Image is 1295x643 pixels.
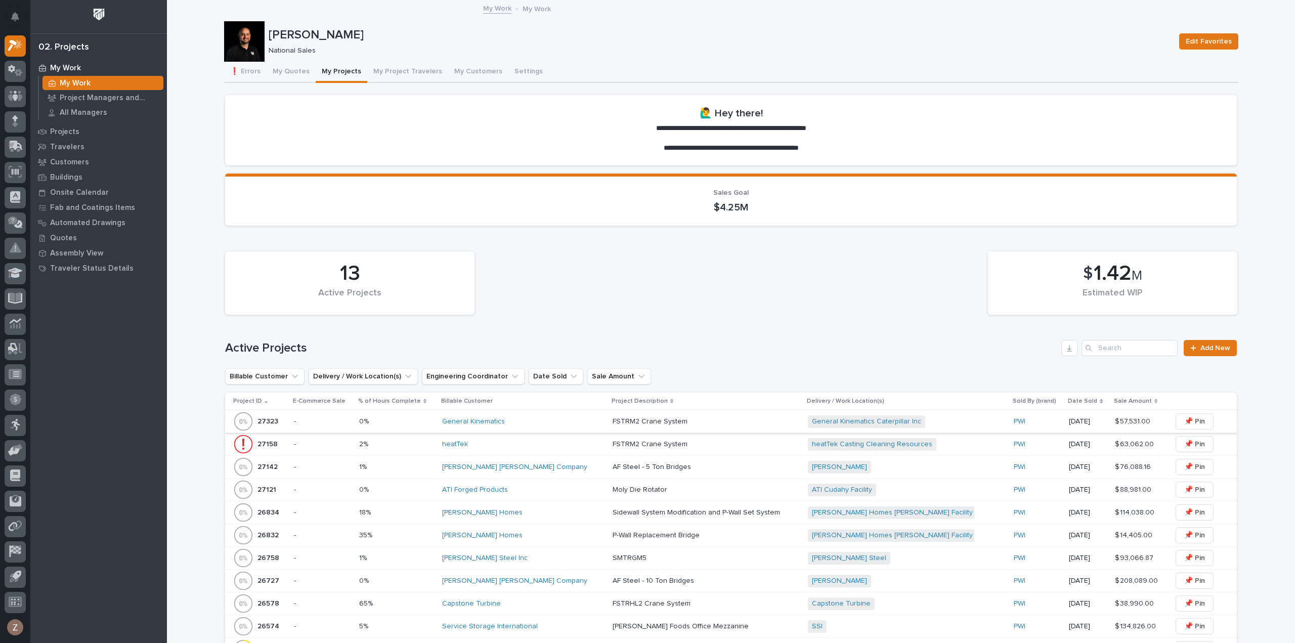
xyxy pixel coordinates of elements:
p: $ 14,405.00 [1115,529,1154,540]
a: SSI [812,622,823,631]
p: - [294,577,351,585]
p: - [294,554,351,563]
span: 📌 Pin [1184,620,1205,632]
p: [DATE] [1069,577,1106,585]
p: - [294,417,351,426]
tr: 2672726727 -0%0% [PERSON_NAME] [PERSON_NAME] Company AF Steel - 10 Ton BridgesAF Steel - 10 Ton B... [225,570,1237,592]
div: Active Projects [242,288,457,309]
p: 26758 [257,552,281,563]
button: Engineering Coordinator [422,368,525,384]
a: All Managers [39,105,167,119]
span: 1.42 [1094,263,1132,284]
tr: 2732327323 -0%0% General Kinematics FSTRM2 Crane SystemFSTRM2 Crane System General Kinematics Cat... [225,410,1237,433]
a: Capstone Turbine [812,599,871,608]
span: 📌 Pin [1184,529,1205,541]
p: [DATE] [1069,531,1106,540]
p: Travelers [50,143,84,152]
p: E-Commerce Sale [293,396,346,407]
span: 📌 Pin [1184,506,1205,519]
input: Search [1082,340,1178,356]
p: Sold By (brand) [1013,396,1056,407]
button: My Quotes [267,62,316,83]
a: Automated Drawings [30,215,167,230]
p: Automated Drawings [50,219,125,228]
span: Add New [1200,345,1230,352]
a: [PERSON_NAME] [812,463,867,471]
button: Settings [508,62,549,83]
div: Estimated WIP [1005,288,1220,309]
button: 📌 Pin [1176,550,1214,566]
span: Sales Goal [713,189,749,196]
span: 📌 Pin [1184,575,1205,587]
a: [PERSON_NAME] Homes [442,531,523,540]
p: [DATE] [1069,599,1106,608]
a: Onsite Calendar [30,185,167,200]
h1: Active Projects [225,341,1057,356]
span: 📌 Pin [1184,484,1205,496]
span: Edit Favorites [1186,35,1232,48]
a: Fab and Coatings Items [30,200,167,215]
p: P-Wall Replacement Bridge [613,529,702,540]
p: Project ID [233,396,262,407]
a: My Work [483,2,511,14]
button: ❗ Errors [224,62,267,83]
a: [PERSON_NAME] Homes [PERSON_NAME] Facility [812,508,973,517]
a: PWI [1014,622,1025,631]
a: Quotes [30,230,167,245]
p: 26834 [257,506,281,517]
span: 📌 Pin [1184,597,1205,610]
p: Moly Die Rotator [613,484,669,494]
a: PWI [1014,577,1025,585]
p: AF Steel - 5 Ton Bridges [613,461,693,471]
a: Capstone Turbine [442,599,501,608]
button: Billable Customer [225,368,305,384]
p: Onsite Calendar [50,188,109,197]
p: Assembly View [50,249,103,258]
a: [PERSON_NAME] [812,577,867,585]
p: - [294,508,351,517]
p: - [294,486,351,494]
tr: 2715827158 -2%2% heatTek FSTRM2 Crane SystemFSTRM2 Crane System heatTek Casting Cleaning Resource... [225,433,1237,456]
span: 📌 Pin [1184,415,1205,427]
p: SMTRGM5 [613,552,649,563]
a: PWI [1014,440,1025,449]
p: Traveler Status Details [50,264,134,273]
p: 26574 [257,620,281,631]
p: $ 208,089.00 [1115,575,1160,585]
p: $ 38,990.00 [1115,597,1156,608]
p: Project Description [612,396,668,407]
a: General Kinematics Caterpillar Inc [812,417,921,426]
p: Buildings [50,173,82,182]
span: $ [1083,264,1093,283]
span: 📌 Pin [1184,552,1205,564]
tr: 2657826578 -65%65% Capstone Turbine FSTRHL2 Crane SystemFSTRHL2 Crane System Capstone Turbine PWI... [225,592,1237,615]
a: [PERSON_NAME] Homes [442,508,523,517]
div: 13 [242,261,457,286]
p: Delivery / Work Location(s) [807,396,884,407]
a: Service Storage International [442,622,538,631]
a: [PERSON_NAME] [PERSON_NAME] Company [442,577,587,585]
a: PWI [1014,417,1025,426]
p: [DATE] [1069,622,1106,631]
tr: 2683226832 -35%35% [PERSON_NAME] Homes P-Wall Replacement BridgeP-Wall Replacement Bridge [PERSON... [225,524,1237,547]
a: PWI [1014,463,1025,471]
p: 27323 [257,415,280,426]
button: My Projects [316,62,367,83]
p: 35% [359,529,374,540]
a: [PERSON_NAME] [PERSON_NAME] Company [442,463,587,471]
p: Sidewall System Modification and P-Wall Set System [613,506,782,517]
a: Add New [1184,340,1237,356]
p: Fab and Coatings Items [50,203,135,212]
a: [PERSON_NAME] Steel Inc [442,554,528,563]
a: General Kinematics [442,417,505,426]
p: $ 134,826.00 [1115,620,1158,631]
p: My Work [523,3,551,14]
tr: 2712127121 -0%0% ATI Forged Products Moly Die RotatorMoly Die Rotator ATI Cudahy Facility PWI [DA... [225,479,1237,501]
button: 📌 Pin [1176,436,1214,452]
p: $ 57,531.00 [1115,415,1152,426]
p: 5% [359,620,370,631]
button: 📌 Pin [1176,527,1214,543]
p: - [294,440,351,449]
a: Customers [30,154,167,169]
a: My Work [30,60,167,75]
